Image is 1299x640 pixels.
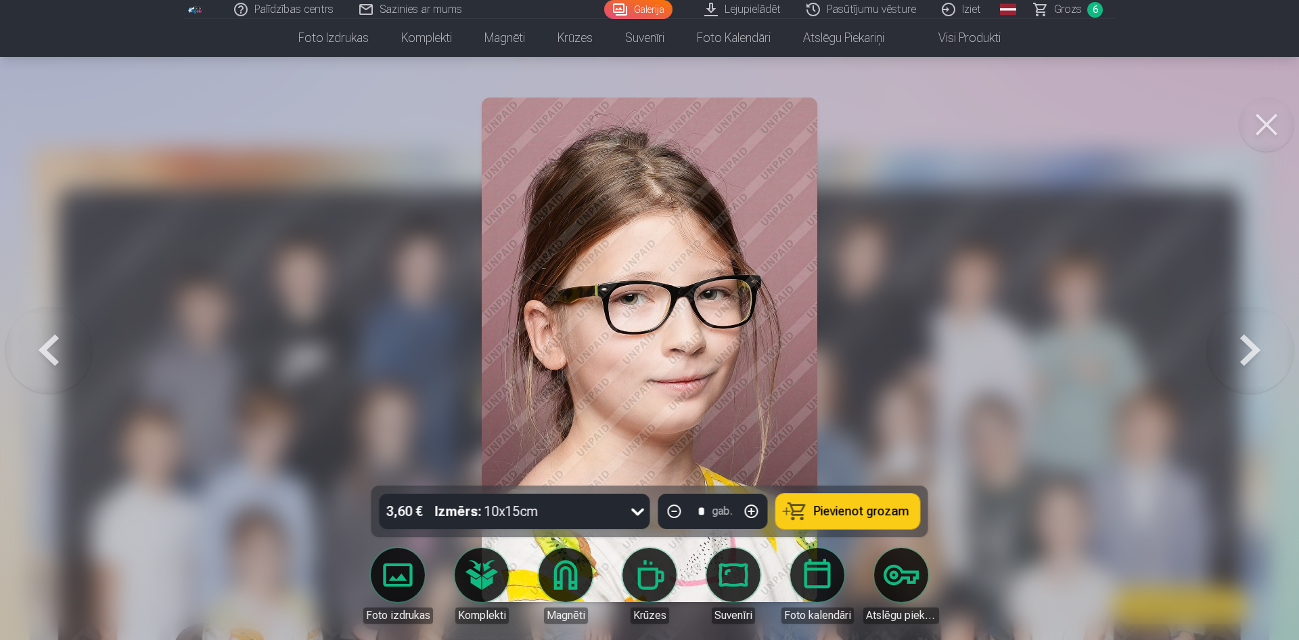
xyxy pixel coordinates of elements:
div: Suvenīri [712,607,755,624]
div: Atslēgu piekariņi [863,607,939,624]
img: /fa1 [188,5,203,14]
a: Suvenīri [696,548,771,624]
div: Foto kalendāri [781,607,854,624]
a: Foto izdrukas [360,548,436,624]
a: Suvenīri [609,19,681,57]
a: Komplekti [385,19,468,57]
strong: Izmērs : [435,502,482,521]
a: Foto kalendāri [779,548,855,624]
div: Krūzes [631,607,669,624]
a: Magnēti [468,19,541,57]
button: Pievienot grozam [776,494,920,529]
a: Krūzes [612,548,687,624]
div: 3,60 € [380,494,430,529]
div: 10x15cm [435,494,539,529]
a: Krūzes [541,19,609,57]
a: Atslēgu piekariņi [863,548,939,624]
span: Grozs [1054,1,1082,18]
span: Pievienot grozam [814,505,909,517]
div: Foto izdrukas [363,607,433,624]
div: Komplekti [455,607,509,624]
a: Komplekti [444,548,520,624]
a: Foto izdrukas [282,19,385,57]
div: Magnēti [544,607,588,624]
a: Magnēti [528,548,603,624]
a: Foto kalendāri [681,19,787,57]
a: Visi produkti [901,19,1017,57]
span: 6 [1087,2,1103,18]
a: Atslēgu piekariņi [787,19,901,57]
div: gab. [712,503,733,519]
